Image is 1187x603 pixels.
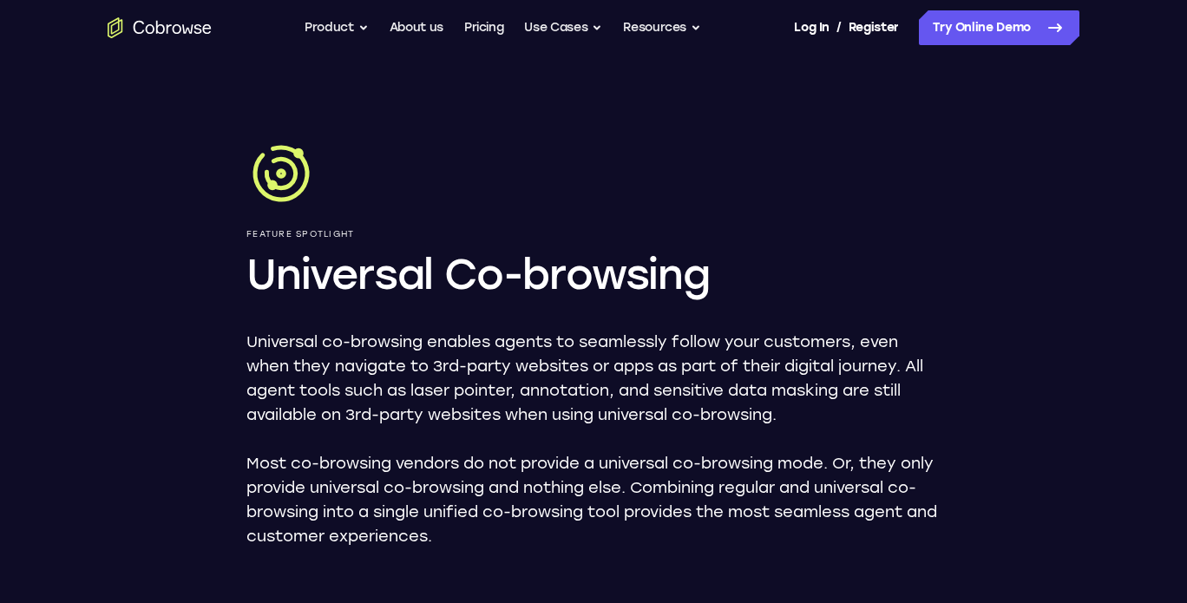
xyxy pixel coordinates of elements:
p: Universal co-browsing enables agents to seamlessly follow your customers, even when they navigate... [246,330,941,427]
a: Pricing [464,10,504,45]
a: Go to the home page [108,17,212,38]
p: Feature Spotlight [246,229,941,239]
a: Log In [794,10,829,45]
a: Try Online Demo [919,10,1079,45]
a: Register [849,10,899,45]
span: / [836,17,842,38]
img: Universal Co-browsing [246,139,316,208]
button: Use Cases [524,10,602,45]
button: Product [305,10,369,45]
p: Most co-browsing vendors do not provide a universal co-browsing mode. Or, they only provide unive... [246,451,941,548]
h1: Universal Co-browsing [246,246,941,302]
a: About us [390,10,443,45]
button: Resources [623,10,701,45]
